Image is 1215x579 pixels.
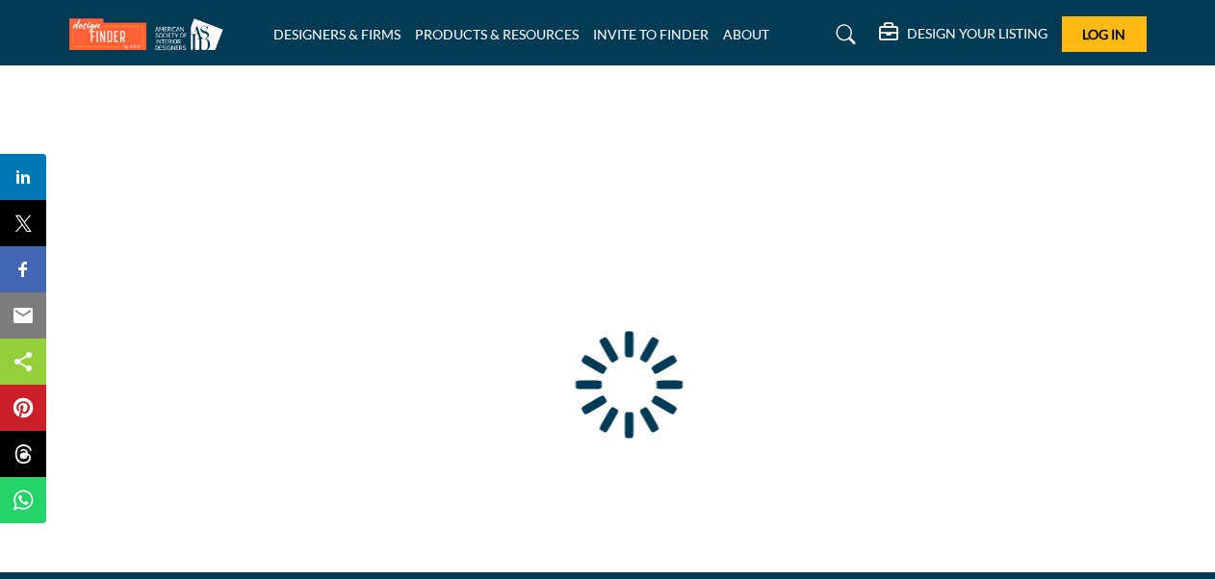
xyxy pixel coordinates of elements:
[817,19,868,50] a: Search
[593,26,709,42] a: INVITE TO FINDER
[1082,26,1125,42] span: Log In
[1062,16,1147,52] button: Log In
[415,26,579,42] a: PRODUCTS & RESOURCES
[69,18,233,50] img: Site Logo
[723,26,769,42] a: ABOUT
[907,25,1047,42] h5: DESIGN YOUR LISTING
[879,23,1047,46] div: DESIGN YOUR LISTING
[273,26,401,42] a: DESIGNERS & FIRMS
